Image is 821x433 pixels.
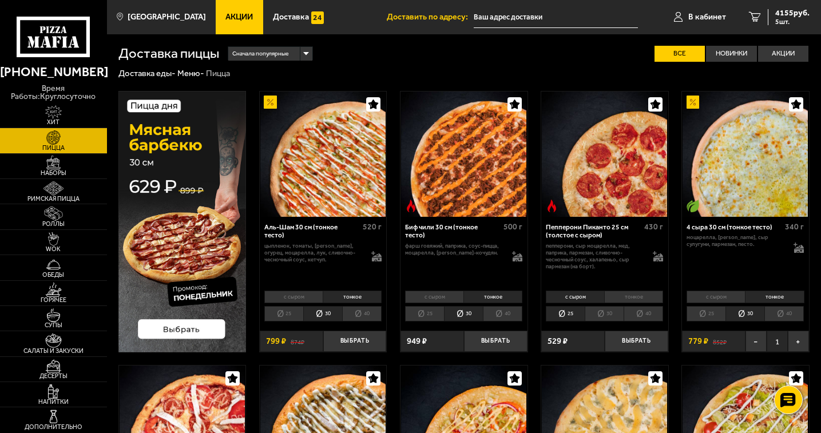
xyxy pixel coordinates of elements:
li: 30 [585,306,624,321]
button: Выбрать [323,331,387,352]
li: 30 [303,306,342,321]
div: 4 сыра 30 см (тонкое тесто) [687,223,782,231]
li: 40 [624,306,663,321]
label: Все [655,46,705,62]
h1: Доставка пиццы [118,47,219,61]
a: Острое блюдоБиф чили 30 см (тонкое тесто) [400,92,527,217]
p: фарш говяжий, паприка, соус-пицца, моцарелла, [PERSON_NAME]-кочудян. [405,243,503,256]
li: тонкое [604,291,663,303]
li: 25 [264,306,303,321]
div: Аль-Шам 30 см (тонкое тесто) [264,223,360,240]
span: 340 г [785,222,804,232]
label: Новинки [706,46,756,62]
a: Меню- [177,68,204,78]
span: 500 г [503,222,522,232]
span: 4155 руб. [775,9,810,17]
li: тонкое [463,291,522,303]
p: цыпленок, томаты, [PERSON_NAME], огурец, моцарелла, лук, сливочно-чесночный соус, кетчуп. [264,243,363,263]
img: Пепперони Пиканто 25 см (толстое с сыром) [542,92,667,217]
a: Острое блюдоПепперони Пиканто 25 см (толстое с сыром) [541,92,668,217]
span: 520 г [363,222,382,232]
button: Выбрать [605,331,668,352]
li: 40 [342,306,382,321]
label: Акции [758,46,808,62]
span: [GEOGRAPHIC_DATA] [128,13,206,21]
li: 40 [764,306,804,321]
button: Выбрать [464,331,527,352]
span: В кабинет [688,13,726,21]
li: 25 [405,306,444,321]
li: с сыром [546,291,604,303]
div: Пицца [206,68,230,79]
span: 779 ₽ [688,337,708,345]
a: АкционныйВегетарианское блюдо4 сыра 30 см (тонкое тесто) [682,92,809,217]
li: 30 [725,306,764,321]
li: тонкое [745,291,804,303]
img: Акционный [687,96,699,108]
p: пепперони, сыр Моцарелла, мед, паприка, пармезан, сливочно-чесночный соус, халапеньо, сыр пармеза... [546,243,644,270]
a: Доставка еды- [118,68,176,78]
li: 25 [546,306,585,321]
s: 852 ₽ [713,337,727,345]
span: Доставка [273,13,309,21]
img: Аль-Шам 30 см (тонкое тесто) [260,92,386,217]
img: Биф чили 30 см (тонкое тесто) [401,92,526,217]
li: 25 [687,306,725,321]
li: с сыром [405,291,463,303]
span: Акции [225,13,253,21]
button: − [745,331,767,352]
span: 5 шт. [775,18,810,25]
li: с сыром [264,291,323,303]
li: с сыром [687,291,745,303]
s: 874 ₽ [291,337,304,345]
span: 529 ₽ [548,337,568,345]
input: Ваш адрес доставки [474,7,638,28]
img: Острое блюдо [404,200,417,212]
span: 1 [767,331,788,352]
img: 15daf4d41897b9f0e9f617042186c801.svg [311,11,324,24]
div: Биф чили 30 см (тонкое тесто) [405,223,501,240]
span: Сначала популярные [232,46,289,62]
p: моцарелла, [PERSON_NAME], сыр сулугуни, пармезан, песто. [687,234,785,248]
img: Острое блюдо [545,200,558,212]
div: Пепперони Пиканто 25 см (толстое с сыром) [546,223,641,240]
button: + [788,331,809,352]
span: 430 г [644,222,663,232]
img: 4 сыра 30 см (тонкое тесто) [683,92,808,217]
span: 949 ₽ [407,337,427,345]
li: тонкое [323,291,382,303]
li: 40 [483,306,522,321]
a: АкционныйАль-Шам 30 см (тонкое тесто) [260,92,387,217]
li: 30 [444,306,483,321]
img: Акционный [264,96,276,108]
span: Доставить по адресу: [387,13,474,21]
span: 799 ₽ [266,337,286,345]
img: Вегетарианское блюдо [687,200,699,212]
